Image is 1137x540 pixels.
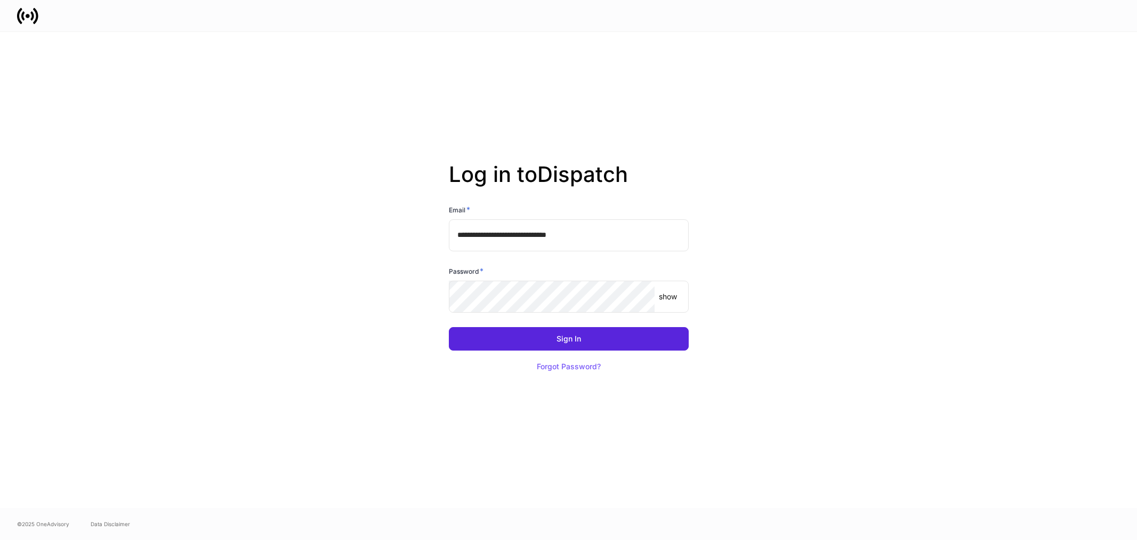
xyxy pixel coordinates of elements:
[449,266,483,276] h6: Password
[17,520,69,528] span: © 2025 OneAdvisory
[449,162,689,204] h2: Log in to Dispatch
[659,291,677,302] p: show
[449,204,470,215] h6: Email
[523,355,614,378] button: Forgot Password?
[537,363,601,370] div: Forgot Password?
[91,520,130,528] a: Data Disclaimer
[449,327,689,351] button: Sign In
[557,335,581,343] div: Sign In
